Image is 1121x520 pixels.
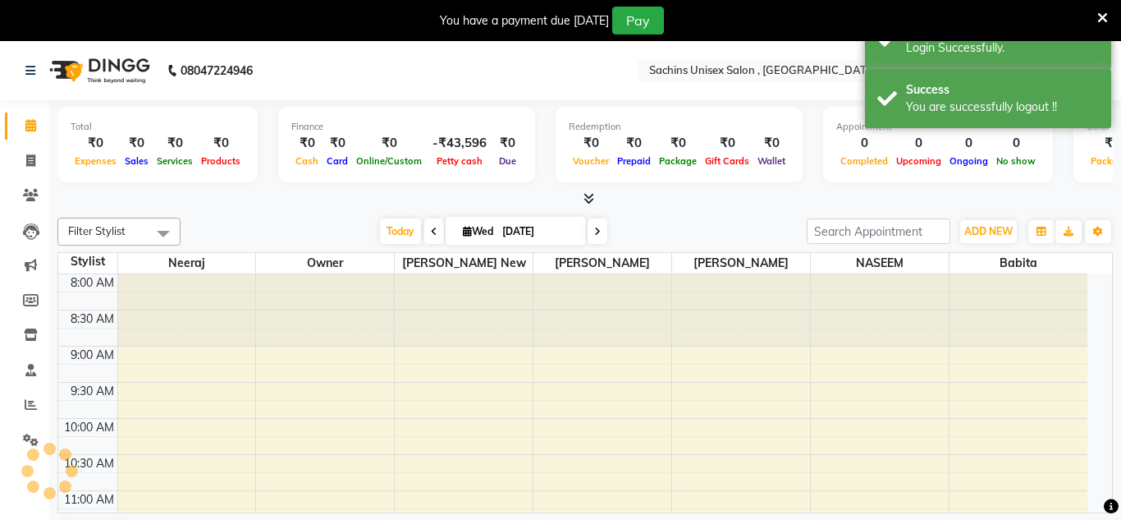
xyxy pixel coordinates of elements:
[67,274,117,292] div: 8:00 AM
[71,134,121,153] div: ₹0
[395,253,533,274] span: [PERSON_NAME] new
[960,220,1017,243] button: ADD NEW
[256,253,394,274] span: Owner
[964,225,1013,237] span: ADD NEW
[67,347,117,364] div: 9:00 AM
[992,134,1040,153] div: 0
[67,311,117,328] div: 8:30 AM
[807,219,950,244] input: Search Appointment
[352,134,426,153] div: ₹0
[613,134,655,153] div: ₹0
[892,134,945,153] div: 0
[71,155,121,167] span: Expenses
[892,155,945,167] span: Upcoming
[68,224,126,237] span: Filter Stylist
[836,155,892,167] span: Completed
[42,48,154,94] img: logo
[291,155,323,167] span: Cash
[497,219,579,244] input: 2025-09-03
[753,134,789,153] div: ₹0
[352,155,426,167] span: Online/Custom
[493,134,522,153] div: ₹0
[655,155,701,167] span: Package
[701,134,753,153] div: ₹0
[153,134,197,153] div: ₹0
[701,155,753,167] span: Gift Cards
[426,134,493,153] div: -₹43,596
[153,155,197,167] span: Services
[612,7,664,35] button: Pay
[323,155,352,167] span: Card
[836,120,1040,134] div: Appointment
[459,225,497,237] span: Wed
[906,81,1099,99] div: Success
[380,219,421,244] span: Today
[569,120,789,134] div: Redemption
[121,134,153,153] div: ₹0
[71,120,245,134] div: Total
[992,155,1040,167] span: No show
[61,455,117,472] div: 10:30 AM
[906,39,1099,57] div: Login Successfully.
[836,134,892,153] div: 0
[811,253,949,274] span: NASEEM
[197,155,245,167] span: Products
[291,120,522,134] div: Finance
[945,155,992,167] span: Ongoing
[181,48,253,94] b: 08047224946
[945,134,992,153] div: 0
[323,134,352,153] div: ₹0
[118,253,256,274] span: Neeraj
[672,253,810,274] span: [PERSON_NAME]
[61,491,117,508] div: 11:00 AM
[495,155,520,167] span: Due
[432,155,487,167] span: Petty cash
[533,253,671,274] span: [PERSON_NAME]
[569,155,613,167] span: Voucher
[58,253,117,270] div: Stylist
[949,253,1087,274] span: Babita
[655,134,701,153] div: ₹0
[291,134,323,153] div: ₹0
[67,383,117,400] div: 9:30 AM
[753,155,789,167] span: Wallet
[613,155,655,167] span: Prepaid
[906,99,1099,116] div: You are successfully logout !!
[197,134,245,153] div: ₹0
[569,134,613,153] div: ₹0
[440,12,609,30] div: You have a payment due [DATE]
[61,419,117,436] div: 10:00 AM
[121,155,153,167] span: Sales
